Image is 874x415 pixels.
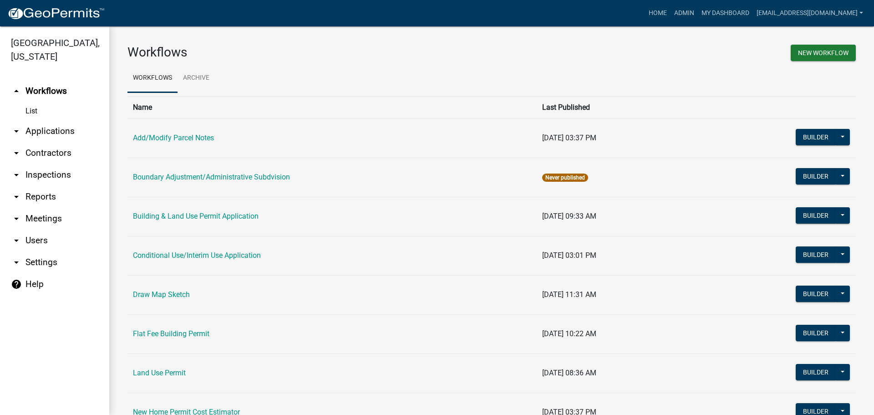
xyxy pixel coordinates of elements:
[542,133,596,142] span: [DATE] 03:37 PM
[127,96,537,118] th: Name
[133,173,290,181] a: Boundary Adjustment/Administrative Subdvision
[542,290,596,299] span: [DATE] 11:31 AM
[11,148,22,159] i: arrow_drop_down
[796,246,836,263] button: Builder
[753,5,867,22] a: [EMAIL_ADDRESS][DOMAIN_NAME]
[11,126,22,137] i: arrow_drop_down
[542,251,596,260] span: [DATE] 03:01 PM
[671,5,698,22] a: Admin
[698,5,753,22] a: My Dashboard
[133,290,190,299] a: Draw Map Sketch
[133,329,209,338] a: Flat Fee Building Permit
[133,212,259,220] a: Building & Land Use Permit Application
[796,325,836,341] button: Builder
[796,207,836,224] button: Builder
[133,251,261,260] a: Conditional Use/Interim Use Application
[796,364,836,380] button: Builder
[133,133,214,142] a: Add/Modify Parcel Notes
[11,235,22,246] i: arrow_drop_down
[796,168,836,184] button: Builder
[542,212,596,220] span: [DATE] 09:33 AM
[796,129,836,145] button: Builder
[127,64,178,93] a: Workflows
[645,5,671,22] a: Home
[537,96,695,118] th: Last Published
[133,369,186,377] a: Land Use Permit
[11,86,22,97] i: arrow_drop_up
[178,64,215,93] a: Archive
[791,45,856,61] button: New Workflow
[127,45,485,60] h3: Workflows
[542,329,596,338] span: [DATE] 10:22 AM
[542,369,596,377] span: [DATE] 08:36 AM
[11,191,22,202] i: arrow_drop_down
[11,279,22,290] i: help
[796,286,836,302] button: Builder
[11,169,22,180] i: arrow_drop_down
[11,213,22,224] i: arrow_drop_down
[542,174,588,182] span: Never published
[11,257,22,268] i: arrow_drop_down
